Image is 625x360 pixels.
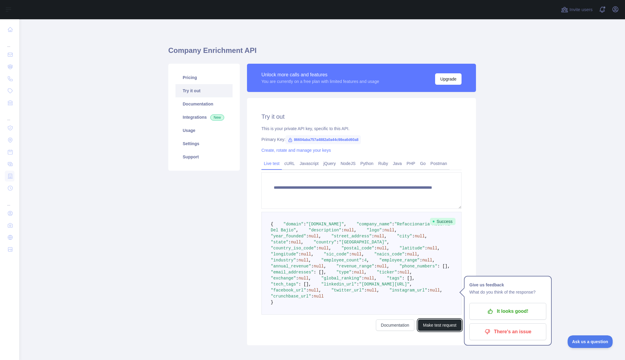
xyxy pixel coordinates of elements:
span: null [309,234,319,239]
span: "naics_code" [374,252,405,257]
span: : [], [402,276,415,281]
span: "phone_numbers" [400,264,437,269]
div: Unlock more calls and features [261,71,379,78]
a: Postman [428,159,450,168]
span: null [352,252,362,257]
span: "street_address" [331,234,372,239]
span: null [415,234,425,239]
span: "revenue_range" [336,264,374,269]
span: null [377,264,387,269]
span: 4 [364,258,367,263]
a: Java [391,159,404,168]
span: : [392,222,394,227]
a: Try it out [175,84,233,97]
span: : [364,288,367,293]
span: null [319,246,329,251]
a: Create, rotate and manage your keys [261,148,331,153]
div: ... [5,36,14,48]
span: : [306,288,309,293]
div: You are currently on a free plan with limited features and usage [261,78,379,84]
span: null [291,240,301,245]
span: null [298,276,309,281]
span: "city" [397,234,412,239]
h1: Company Enrichment API [168,46,476,60]
span: 86604aba757a4882a0a44c98ea6d60a8 [285,135,361,144]
a: Pricing [175,71,233,84]
span: : [341,228,344,233]
span: , [440,288,442,293]
span: , [309,276,311,281]
span: null [367,288,377,293]
span: , [437,246,440,251]
p: What do you think of the response? [469,288,546,296]
a: Settings [175,137,233,150]
span: : [316,246,319,251]
span: , [410,282,412,287]
span: "latitude" [400,246,425,251]
a: Go [418,159,428,168]
span: null [314,264,324,269]
span: : [], [298,282,311,287]
span: "instagram_url" [389,288,427,293]
span: "employee_count" [321,258,361,263]
a: Documentation [376,319,414,331]
span: null [298,258,309,263]
span: "type" [336,270,351,275]
span: null [430,288,440,293]
a: Ruby [376,159,391,168]
a: PHP [404,159,418,168]
span: : [306,234,309,239]
span: , [377,288,379,293]
span: null [427,246,437,251]
span: , [296,228,298,233]
button: Make test request [418,319,462,331]
span: null [374,234,384,239]
span: : [311,294,313,299]
h2: Try it out [261,112,462,121]
span: , [410,270,412,275]
span: , [432,258,435,263]
span: , [417,252,419,257]
span: : [361,258,364,263]
a: Documentation [175,97,233,111]
span: "annual_revenue" [271,264,311,269]
span: , [367,258,369,263]
p: It looks good! [474,306,542,316]
a: Support [175,150,233,163]
span: : [352,270,354,275]
a: Usage [175,124,233,137]
a: cURL [282,159,297,168]
span: { [271,222,273,227]
span: , [309,258,311,263]
button: Invite users [560,5,594,14]
button: It looks good! [469,303,546,320]
span: null [422,258,432,263]
span: , [354,228,356,233]
span: : [349,252,351,257]
span: null [407,252,417,257]
iframe: Toggle Customer Support [568,335,613,348]
a: Integrations New [175,111,233,124]
span: "[DOMAIN_NAME]" [306,222,344,227]
span: null [314,294,324,299]
span: , [387,246,389,251]
p: There's an issue [474,327,542,337]
span: , [395,228,397,233]
span: , [361,252,364,257]
span: "crunchbase_url" [271,294,311,299]
span: : [427,288,430,293]
span: null [354,270,364,275]
span: , [344,222,346,227]
span: : [], [437,264,450,269]
span: , [324,264,326,269]
div: Primary Key: [261,136,462,142]
span: , [384,234,387,239]
div: ... [5,109,14,121]
span: "exchange" [271,276,296,281]
span: "industry" [271,258,296,263]
span: null [309,288,319,293]
span: "state" [271,240,288,245]
span: : [412,234,415,239]
span: } [271,300,273,305]
span: "longitude" [271,252,298,257]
